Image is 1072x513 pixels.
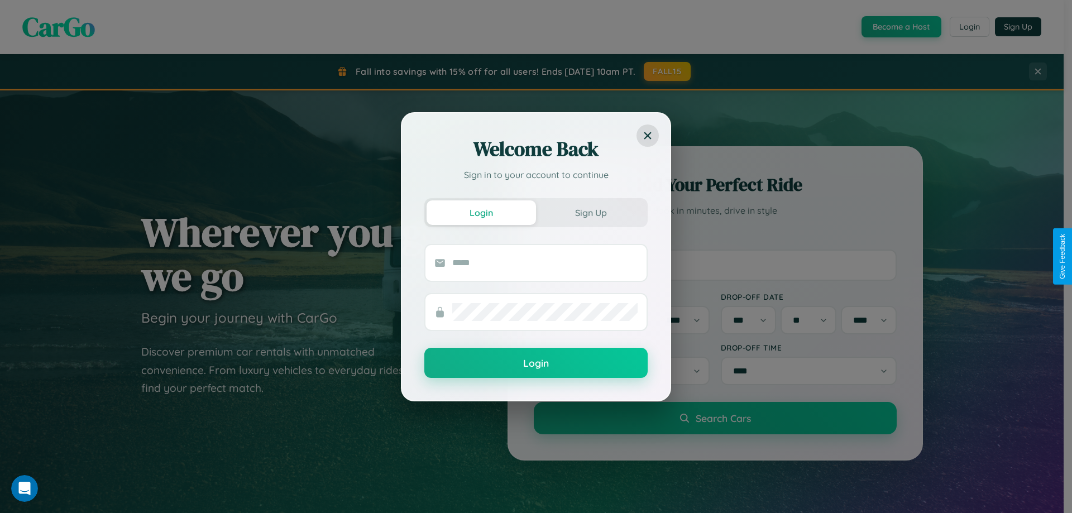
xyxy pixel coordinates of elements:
[424,168,648,181] p: Sign in to your account to continue
[11,475,38,502] iframe: Intercom live chat
[424,348,648,378] button: Login
[536,200,645,225] button: Sign Up
[424,136,648,162] h2: Welcome Back
[427,200,536,225] button: Login
[1059,234,1066,279] div: Give Feedback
